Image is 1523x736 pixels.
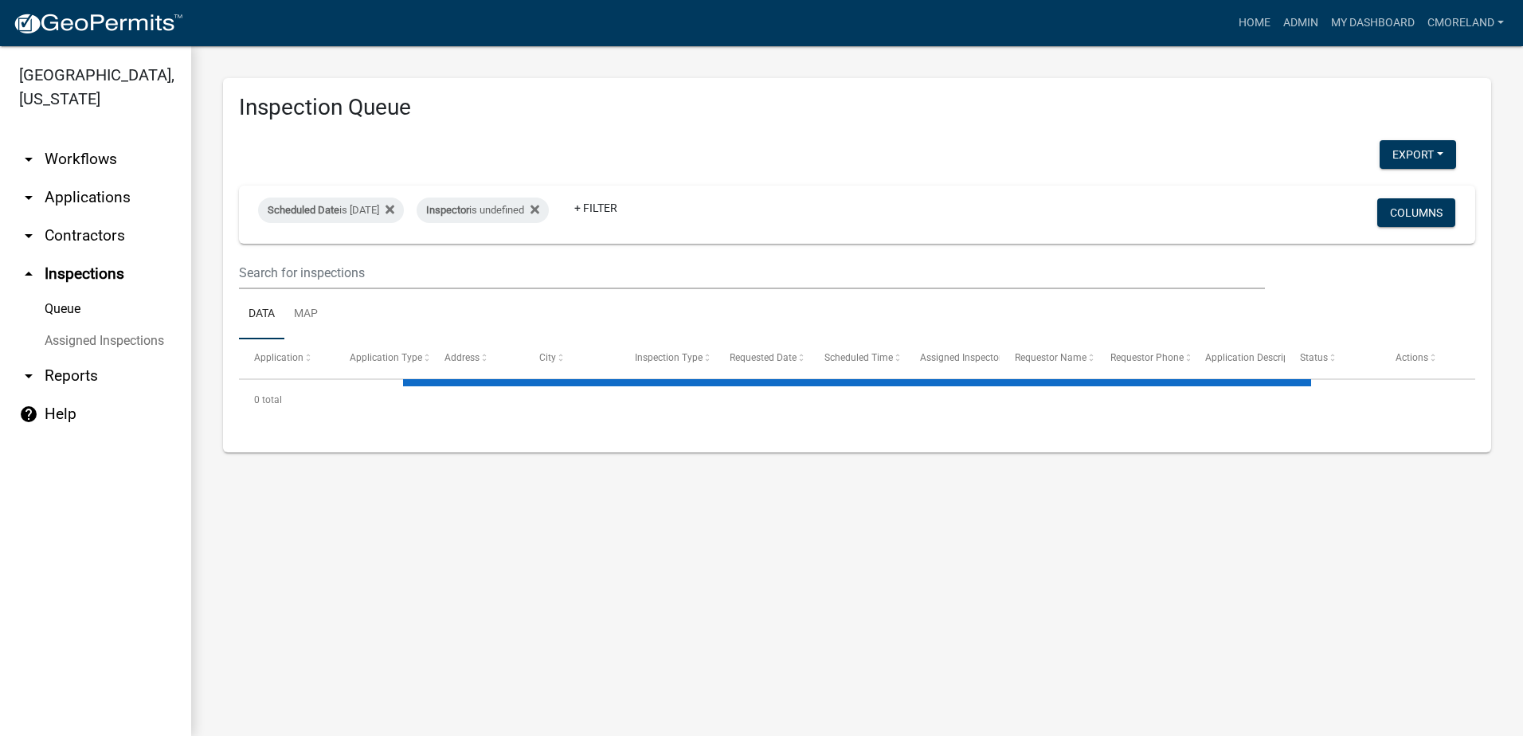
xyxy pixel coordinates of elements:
datatable-header-cell: Application Type [334,339,429,378]
datatable-header-cell: Address [429,339,524,378]
span: Scheduled Time [824,352,893,363]
datatable-header-cell: Application [239,339,334,378]
span: Status [1300,352,1328,363]
span: Inspector [426,204,469,216]
datatable-header-cell: Inspection Type [620,339,715,378]
datatable-header-cell: Application Description [1190,339,1285,378]
a: Map [284,289,327,340]
i: arrow_drop_down [19,188,38,207]
span: Application [254,352,303,363]
datatable-header-cell: Requestor Name [1000,339,1094,378]
div: 0 total [239,380,1475,420]
input: Search for inspections [239,256,1265,289]
span: City [539,352,556,363]
a: cmoreland [1421,8,1510,38]
a: Admin [1277,8,1325,38]
div: is [DATE] [258,198,404,223]
span: Address [444,352,480,363]
i: arrow_drop_up [19,264,38,284]
h3: Inspection Queue [239,94,1475,121]
datatable-header-cell: Scheduled Time [809,339,904,378]
span: Assigned Inspector [920,352,1002,363]
datatable-header-cell: Status [1285,339,1380,378]
span: Actions [1396,352,1428,363]
span: Application Description [1205,352,1306,363]
i: arrow_drop_down [19,226,38,245]
button: Columns [1377,198,1455,227]
span: Requestor Name [1015,352,1086,363]
datatable-header-cell: Actions [1380,339,1475,378]
span: Application Type [350,352,422,363]
datatable-header-cell: Assigned Inspector [905,339,1000,378]
a: Home [1232,8,1277,38]
datatable-header-cell: Requestor Phone [1094,339,1189,378]
span: Requested Date [730,352,797,363]
span: Scheduled Date [268,204,339,216]
span: Inspection Type [635,352,703,363]
i: help [19,405,38,424]
datatable-header-cell: City [524,339,619,378]
i: arrow_drop_down [19,366,38,386]
button: Export [1380,140,1456,169]
span: Requestor Phone [1110,352,1184,363]
i: arrow_drop_down [19,150,38,169]
a: Data [239,289,284,340]
a: My Dashboard [1325,8,1421,38]
a: + Filter [562,194,630,222]
div: is undefined [417,198,549,223]
datatable-header-cell: Requested Date [715,339,809,378]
